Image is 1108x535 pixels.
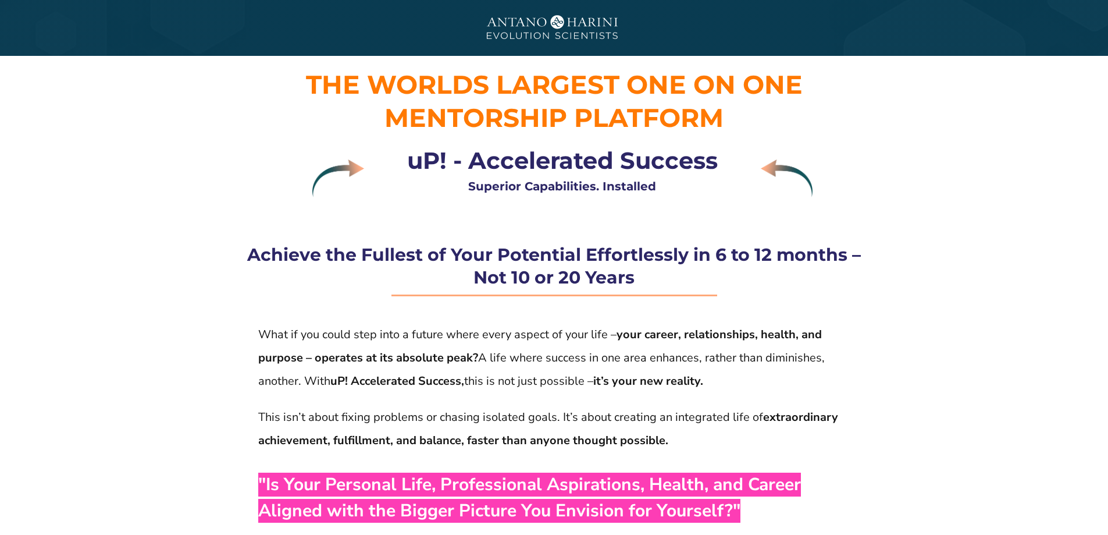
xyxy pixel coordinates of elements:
strong: Superior Capabilities. Installed [468,179,656,193]
strong: uP! - Accelerated Success [407,146,718,175]
strong: Achieve the Fullest of Your Potential Effortlessly in 6 to 12 months – Not 10 or 20 Years [247,244,861,288]
span: THE WORLDS LARGEST ONE ON ONE M [306,69,803,133]
p: This isn’t about fixing problems or chasing isolated goals. It’s about creating an integrated lif... [258,406,850,452]
span: entorship Platform [409,102,724,133]
strong: it’s your new reality. [593,373,703,389]
strong: uP! Accelerated Success, [330,373,464,389]
strong: fulfillment, and balance, faster than anyone thought possible. [333,433,668,448]
img: A&H_Ev png [467,6,642,50]
img: Layer 9 copy [761,160,813,197]
img: Layer 9 [312,160,364,197]
p: What if you could step into a future where every aspect of your life – A life where success in on... [258,323,850,393]
span: "Is Your Personal Life, Professional Aspirations, Health, and Career Aligned with the Bigger Pict... [258,473,801,523]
